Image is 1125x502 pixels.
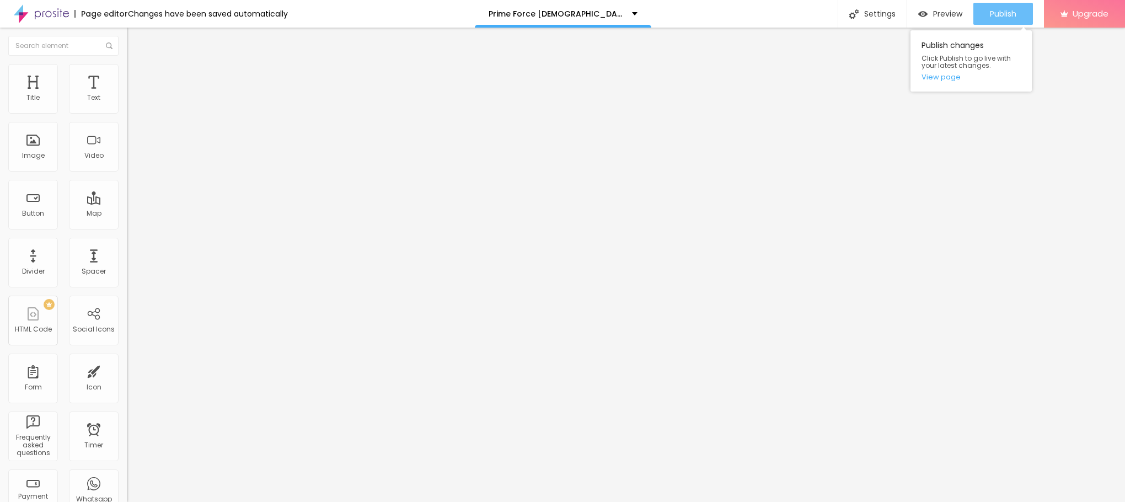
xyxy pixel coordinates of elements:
[74,10,128,18] div: Page editor
[907,3,973,25] button: Preview
[128,10,288,18] div: Changes have been saved automatically
[1073,9,1108,18] span: Upgrade
[22,152,45,159] div: Image
[87,94,100,102] div: Text
[25,383,42,391] div: Form
[73,325,115,333] div: Social Icons
[11,434,55,457] div: Frequently asked questions
[84,152,104,159] div: Video
[8,36,119,56] input: Search element
[84,441,103,449] div: Timer
[26,94,40,102] div: Title
[933,9,962,18] span: Preview
[990,9,1016,18] span: Publish
[106,42,113,49] img: Icone
[127,28,1125,502] iframe: Editor
[489,10,624,18] p: Prime Force [DEMOGRAPHIC_DATA][MEDICAL_DATA]
[910,30,1032,92] div: Publish changes
[922,73,1021,81] a: View page
[918,9,928,19] img: view-1.svg
[22,268,45,275] div: Divider
[82,268,106,275] div: Spacer
[849,9,859,19] img: Icone
[15,325,52,333] div: HTML Code
[87,210,101,217] div: Map
[22,210,44,217] div: Button
[922,55,1021,69] span: Click Publish to go live with your latest changes.
[87,383,101,391] div: Icon
[973,3,1033,25] button: Publish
